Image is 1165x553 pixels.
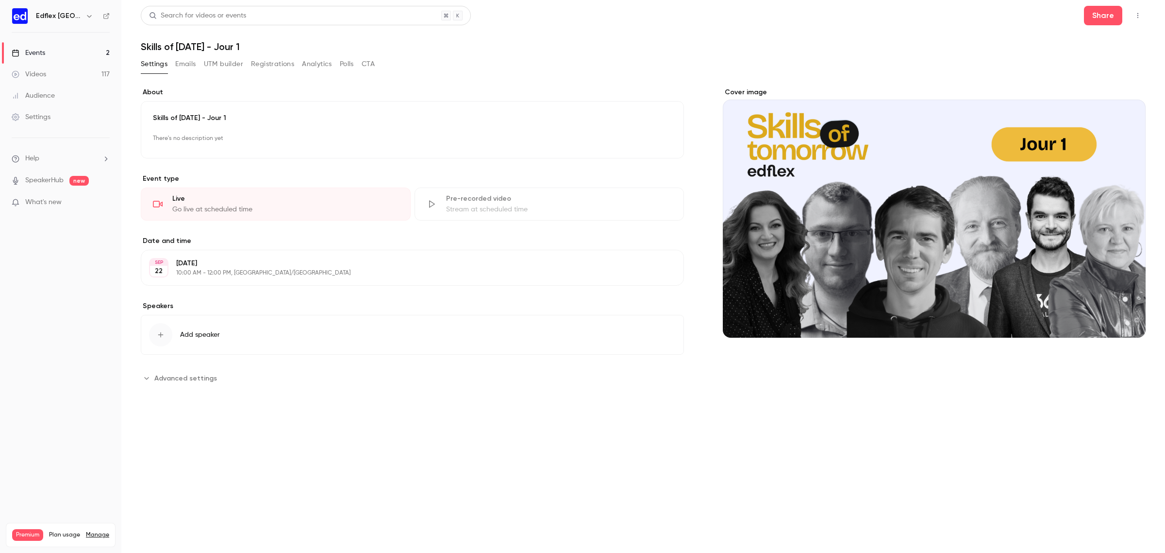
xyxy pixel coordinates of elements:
h6: Edflex [GEOGRAPHIC_DATA] [36,11,82,21]
span: Premium [12,529,43,541]
iframe: Noticeable Trigger [98,198,110,207]
button: Polls [340,56,354,72]
label: Speakers [141,301,684,311]
button: CTA [362,56,375,72]
div: Live [172,194,399,204]
div: Pre-recorded videoStream at scheduled time [415,188,684,221]
button: Advanced settings [141,370,223,386]
span: Add speaker [180,330,220,340]
div: Pre-recorded video [446,194,672,204]
button: Settings [141,56,167,72]
section: Cover image [723,87,1146,338]
li: help-dropdown-opener [12,154,110,164]
p: 10:00 AM - 12:00 PM, [GEOGRAPHIC_DATA]/[GEOGRAPHIC_DATA] [176,269,632,277]
p: There's no description yet [153,131,672,146]
div: Events [12,48,45,58]
button: UTM builder [204,56,243,72]
section: Advanced settings [141,370,684,386]
a: SpeakerHub [25,175,64,186]
div: LiveGo live at scheduled time [141,188,411,221]
a: Manage [86,531,109,539]
p: 22 [155,266,163,276]
div: Audience [12,91,55,101]
img: Edflex France [12,8,28,24]
button: Emails [175,56,196,72]
label: Date and time [141,236,684,246]
span: Advanced settings [154,373,217,383]
button: Analytics [302,56,332,72]
div: Go live at scheduled time [172,205,399,214]
div: Stream at scheduled time [446,205,672,214]
p: Skills of [DATE] - Jour 1 [153,113,672,123]
p: Event type [141,174,684,184]
button: Registrations [251,56,294,72]
div: Search for videos or events [149,11,246,21]
span: Plan usage [49,531,80,539]
div: SEP [150,259,167,266]
span: Help [25,154,39,164]
span: What's new [25,197,62,207]
label: About [141,87,684,97]
button: Add speaker [141,315,684,355]
button: Share [1084,6,1122,25]
h1: Skills of [DATE] - Jour 1 [141,41,1146,52]
label: Cover image [723,87,1146,97]
span: new [69,176,89,186]
div: Settings [12,112,50,122]
p: [DATE] [176,259,632,268]
div: Videos [12,69,46,79]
